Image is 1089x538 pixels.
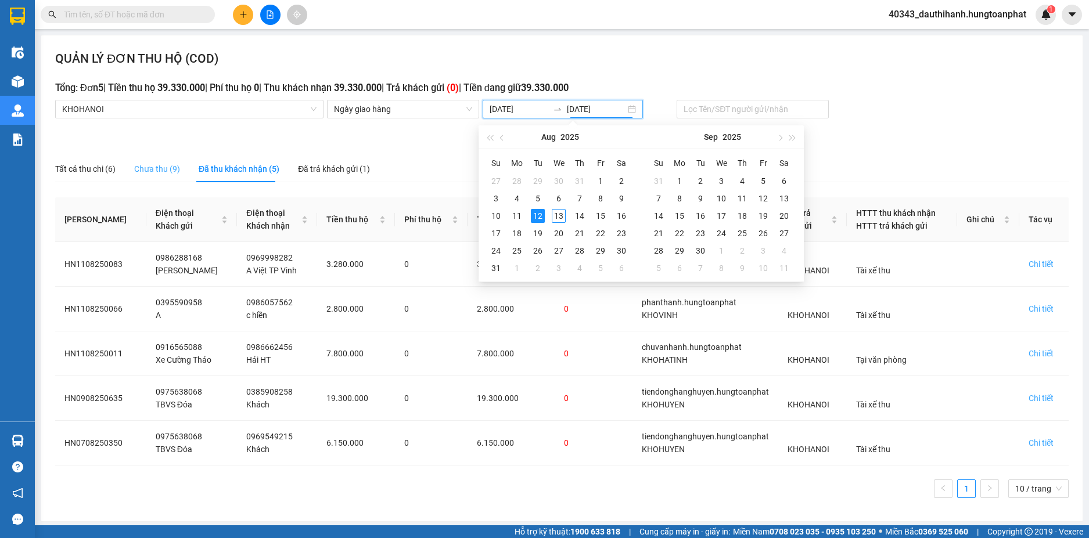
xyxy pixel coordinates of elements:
[856,266,890,275] span: Tài xế thu
[788,266,829,275] span: KHOHANOI
[489,174,503,188] div: 27
[55,49,218,68] h2: QUẢN LÝ ĐƠN THU HỘ (COD)
[569,172,590,190] td: 2025-07-31
[735,261,749,275] div: 9
[55,242,146,287] td: HN1108250083
[590,190,611,207] td: 2025-08-08
[732,225,753,242] td: 2025-09-25
[735,174,749,188] div: 4
[856,208,936,218] span: HTTT thu khách nhận
[326,347,386,360] div: 7.800.000
[527,172,548,190] td: 2025-07-29
[157,82,205,93] b: 39.330.000
[404,349,409,358] span: 0
[531,174,545,188] div: 29
[673,192,687,205] div: 8
[693,192,707,205] div: 9
[614,226,628,240] div: 23
[732,172,753,190] td: 2025-09-04
[1041,9,1051,20] img: icon-new-feature
[569,207,590,225] td: 2025-08-14
[711,154,732,172] th: We
[693,244,707,258] div: 30
[486,190,506,207] td: 2025-08-03
[246,208,285,218] span: Điện thoại
[156,310,161,320] span: A
[527,207,548,225] td: 2025-08-12
[723,125,741,149] button: 2025
[690,207,711,225] td: 2025-09-16
[486,225,506,242] td: 2025-08-17
[704,125,718,149] button: Sep
[756,244,770,258] div: 3
[753,190,774,207] td: 2025-09-12
[569,242,590,259] td: 2025-08-28
[756,174,770,188] div: 5
[404,393,409,403] span: 0
[531,226,545,240] div: 19
[614,244,628,258] div: 30
[552,226,566,240] div: 20
[486,154,506,172] th: Su
[777,192,791,205] div: 13
[590,172,611,190] td: 2025-08-01
[1029,302,1054,315] div: Chi tiết đơn hàng
[156,208,194,218] span: Điện thoại
[55,197,146,242] th: [PERSON_NAME]
[246,310,267,320] span: c hiền
[690,190,711,207] td: 2025-09-09
[564,302,623,315] div: 0
[788,400,829,409] span: KHOHANOI
[673,244,687,258] div: 29
[732,242,753,259] td: 2025-10-02
[55,81,1069,96] h3: Tổng: Đơn | Tiền thu hộ | Phí thu hộ | Thu khách nhận | Trả khách gửi | Tiền đang giữ
[489,244,503,258] div: 24
[756,226,770,240] div: 26
[753,154,774,172] th: Fr
[490,103,548,115] input: Ngày bắt đầu
[879,7,1036,21] span: 40343_dauthihanh.hungtoanphat
[156,355,211,364] span: Xe Cường Thảo
[753,172,774,190] td: 2025-09-05
[614,261,628,275] div: 6
[732,154,753,172] th: Th
[569,190,590,207] td: 2025-08-07
[521,82,569,93] b: 39.330.000
[711,190,732,207] td: 2025-09-10
[573,174,587,188] div: 31
[614,192,628,205] div: 9
[774,172,795,190] td: 2025-09-06
[669,172,690,190] td: 2025-09-01
[486,259,506,277] td: 2025-08-31
[567,103,626,115] input: Ngày kết thúc
[573,261,587,275] div: 4
[590,225,611,242] td: 2025-08-22
[648,154,669,172] th: Su
[527,259,548,277] td: 2025-09-02
[55,163,116,175] div: Tất cả thu chi (6)
[756,192,770,205] div: 12
[693,226,707,240] div: 23
[594,261,608,275] div: 5
[326,213,377,226] span: Tiền thu hộ
[652,192,666,205] div: 7
[614,174,628,188] div: 2
[856,400,890,409] span: Tài xế thu
[12,435,24,447] img: warehouse-icon
[669,207,690,225] td: 2025-09-15
[199,163,279,175] div: Đã thu khách nhận (5)
[669,225,690,242] td: 2025-09-22
[690,172,711,190] td: 2025-09-02
[486,242,506,259] td: 2025-08-24
[134,163,180,175] div: Chưa thu (9)
[648,259,669,277] td: 2025-10-05
[673,261,687,275] div: 6
[64,8,201,21] input: Tìm tên, số ĐT hoặc mã đơn
[156,298,202,307] span: 0395590958
[447,82,459,93] b: ( 0 )
[648,207,669,225] td: 2025-09-14
[652,174,666,188] div: 31
[648,242,669,259] td: 2025-09-28
[573,192,587,205] div: 7
[548,225,569,242] td: 2025-08-20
